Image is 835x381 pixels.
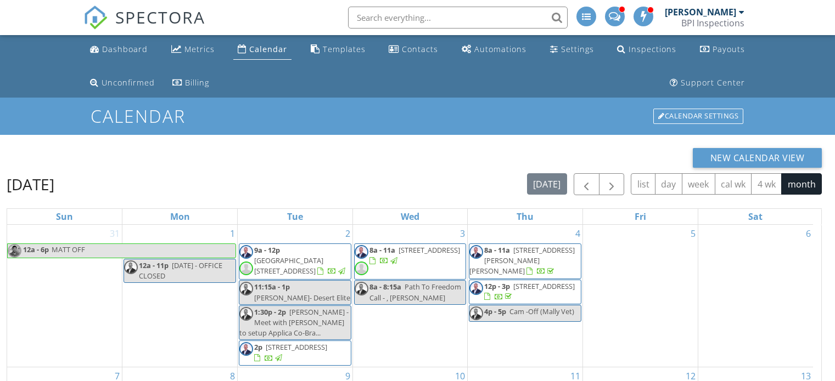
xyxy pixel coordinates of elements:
[574,173,599,196] button: Previous month
[715,173,752,195] button: cal wk
[561,44,594,54] div: Settings
[91,106,744,126] h1: Calendar
[52,244,85,254] span: MATT OFF
[254,307,286,317] span: 1:30p - 2p
[804,225,813,242] a: Go to September 6, 2025
[86,73,159,93] a: Unconfirmed
[122,225,238,367] td: Go to September 1, 2025
[54,209,75,224] a: Sunday
[369,245,460,265] a: 8a - 11a [STREET_ADDRESS]
[254,282,290,292] span: 11:15a - 1p
[509,306,574,316] span: Cam -Off (Mally Vet)
[681,18,744,29] div: BPI Inspections
[239,307,253,321] img: img_3107.jpeg
[631,173,655,195] button: list
[233,39,292,60] a: Calendar
[102,77,155,88] div: Unconfirmed
[688,225,698,242] a: Go to September 5, 2025
[458,225,467,242] a: Go to September 3, 2025
[266,342,327,352] span: [STREET_ADDRESS]
[239,342,253,356] img: img_3107.jpeg
[693,148,822,168] button: New Calendar View
[629,44,676,54] div: Inspections
[23,244,49,258] span: 12a - 6p
[168,73,214,93] a: Billing
[139,260,222,281] span: [DATE] - OFFICE CLOSED
[239,307,349,338] span: [PERSON_NAME] - Meet with [PERSON_NAME] to setup Applica Co-Bra...
[399,209,422,224] a: Wednesday
[469,243,581,279] a: 8a - 11a [STREET_ADDRESS][PERSON_NAME][PERSON_NAME]
[468,225,583,367] td: Go to September 4, 2025
[348,7,568,29] input: Search everything...
[681,77,745,88] div: Support Center
[237,225,352,367] td: Go to September 2, 2025
[665,73,749,93] a: Support Center
[124,260,138,274] img: img_3107.jpeg
[306,39,370,60] a: Templates
[369,245,395,255] span: 8a - 11a
[355,261,368,275] img: default-user-f0147aede5fd5fa78ca7ade42f37bd4542148d508eef1c3d3ea960f66861d68b.jpg
[469,245,575,276] a: 8a - 11a [STREET_ADDRESS][PERSON_NAME][PERSON_NAME]
[369,282,461,302] span: Path To Freedom Call - , [PERSON_NAME]
[239,282,253,295] img: img_3107.jpeg
[632,209,648,224] a: Friday
[8,244,21,258] img: sanchez_03bg81.jpeg
[355,245,368,259] img: img_3107.jpeg
[655,173,682,195] button: day
[86,39,152,60] a: Dashboard
[139,260,169,270] span: 12a - 11p
[484,281,575,302] a: 12p - 3p [STREET_ADDRESS]
[184,44,215,54] div: Metrics
[167,39,219,60] a: Metrics
[696,39,749,60] a: Payouts
[285,209,305,224] a: Tuesday
[83,5,108,30] img: The Best Home Inspection Software - Spectora
[254,255,323,276] span: [GEOGRAPHIC_DATA][STREET_ADDRESS]
[343,225,352,242] a: Go to September 2, 2025
[469,245,575,276] span: [STREET_ADDRESS][PERSON_NAME][PERSON_NAME]
[83,15,205,38] a: SPECTORA
[599,173,625,196] button: Next month
[513,281,575,291] span: [STREET_ADDRESS]
[713,44,745,54] div: Payouts
[613,39,681,60] a: Inspections
[402,44,438,54] div: Contacts
[7,225,122,367] td: Go to August 31, 2025
[355,282,368,295] img: img_3107.jpeg
[399,245,460,255] span: [STREET_ADDRESS]
[249,44,287,54] div: Calendar
[254,293,350,303] span: [PERSON_NAME]- Desert Elite
[369,282,401,292] span: 8a - 8:15a
[546,39,598,60] a: Settings
[457,39,531,60] a: Automations (Advanced)
[573,225,582,242] a: Go to September 4, 2025
[527,173,567,195] button: [DATE]
[323,44,366,54] div: Templates
[469,245,483,259] img: img_3107.jpeg
[484,245,510,255] span: 8a - 11a
[665,7,736,18] div: [PERSON_NAME]
[484,281,510,291] span: 12p - 3p
[352,225,468,367] td: Go to September 3, 2025
[384,39,442,60] a: Contacts
[254,245,347,276] a: 9a - 12p [GEOGRAPHIC_DATA][STREET_ADDRESS]
[781,173,822,195] button: month
[102,44,148,54] div: Dashboard
[746,209,765,224] a: Saturday
[239,245,253,259] img: img_3107.jpeg
[239,243,351,280] a: 9a - 12p [GEOGRAPHIC_DATA][STREET_ADDRESS]
[185,77,209,88] div: Billing
[469,281,483,295] img: img_3107.jpeg
[354,243,467,280] a: 8a - 11a [STREET_ADDRESS]
[228,225,237,242] a: Go to September 1, 2025
[254,342,262,352] span: 2p
[653,109,743,124] div: Calendar Settings
[751,173,782,195] button: 4 wk
[168,209,192,224] a: Monday
[108,225,122,242] a: Go to August 31, 2025
[239,340,351,365] a: 2p [STREET_ADDRESS]
[514,209,536,224] a: Thursday
[469,280,581,304] a: 12p - 3p [STREET_ADDRESS]
[474,44,526,54] div: Automations
[254,342,327,362] a: 2p [STREET_ADDRESS]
